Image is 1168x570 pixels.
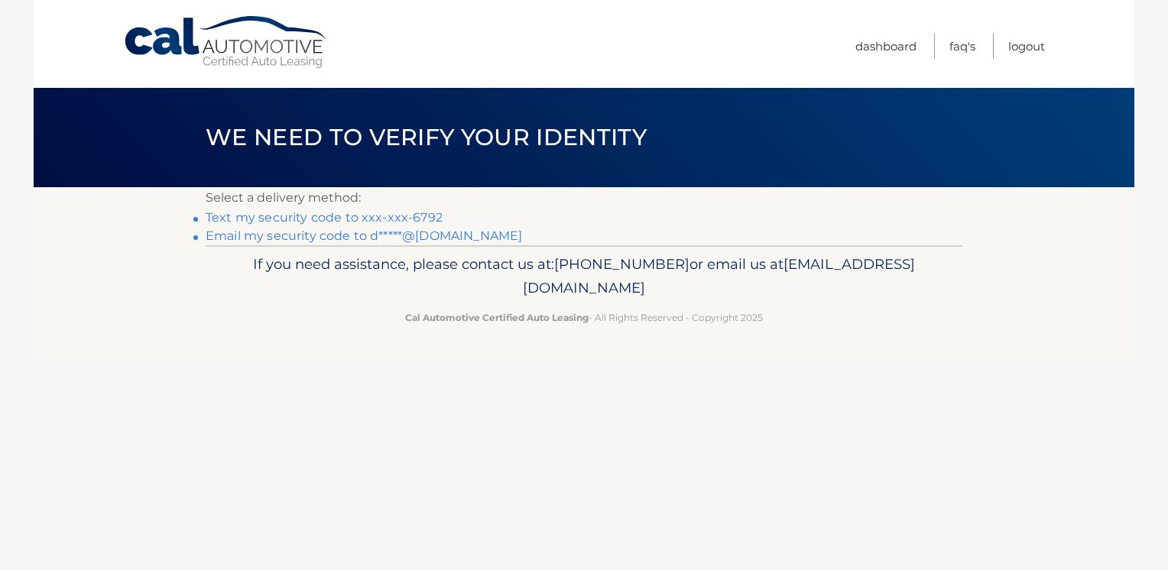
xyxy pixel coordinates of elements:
[216,309,952,325] p: - All Rights Reserved - Copyright 2025
[206,210,443,225] a: Text my security code to xxx-xxx-6792
[554,255,689,273] span: [PHONE_NUMBER]
[1008,34,1045,59] a: Logout
[216,252,952,301] p: If you need assistance, please contact us at: or email us at
[405,312,589,323] strong: Cal Automotive Certified Auto Leasing
[206,228,522,243] a: Email my security code to d*****@[DOMAIN_NAME]
[206,187,962,209] p: Select a delivery method:
[949,34,975,59] a: FAQ's
[855,34,917,59] a: Dashboard
[123,15,329,70] a: Cal Automotive
[206,123,647,151] span: We need to verify your identity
